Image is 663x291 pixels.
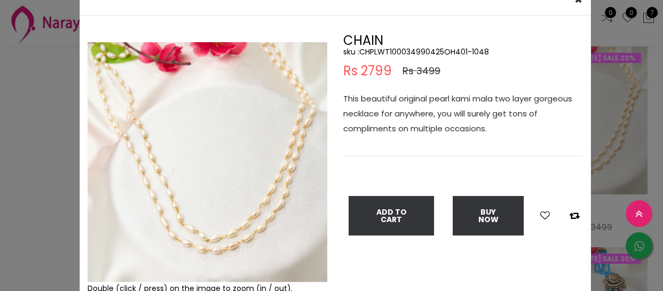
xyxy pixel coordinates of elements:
img: Example [88,42,327,282]
button: Buy Now [453,196,524,235]
p: This beautiful original pearl kami mala two layer gorgeous necklace for anywhere, you will surely... [343,91,583,136]
h2: CHAIN [343,34,583,47]
span: Rs 2799 [343,65,392,77]
button: Add To Cart [349,196,434,235]
button: Add to wishlist [537,209,553,223]
h5: sku : CHPLWT100034990425OH401-1048 [343,47,583,57]
button: Add to compare [566,209,583,223]
span: Rs 3499 [402,65,440,77]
